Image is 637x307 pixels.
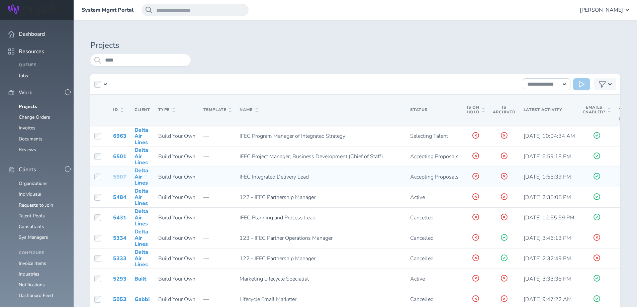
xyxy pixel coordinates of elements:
a: Sys Managers [19,234,48,240]
a: Invoices [19,125,35,131]
span: Emails Enabled? [583,105,611,115]
span: IFEC Integrated Delivery Lead [240,173,309,181]
a: Requests to Join [19,202,53,208]
button: - [65,166,71,172]
a: Reviews [19,146,36,153]
span: — [203,275,209,283]
span: Build Your Own [158,234,195,242]
a: 5333 [113,255,126,262]
a: 5334 [113,234,126,242]
span: IFEC Program Manager of Integrated Strategy [240,132,345,140]
a: 5053 [113,296,126,303]
span: Clients [19,167,36,173]
span: Lifecycle Email Marketer [240,296,296,303]
a: System Mgmt Portal [82,7,133,13]
span: Marketing Lifecycle Specialist [240,275,309,283]
span: Build Your Own [158,173,195,181]
span: Client [134,107,150,112]
span: 122 - IFEC Partnership Manager [240,194,315,201]
span: Accepting Proposals [410,153,459,160]
a: Notifications [19,282,45,288]
a: Industries [19,271,39,277]
span: — [203,214,209,221]
a: 5484 [113,194,126,201]
a: 6963 [113,132,126,140]
a: Change Orders [19,114,50,120]
span: 123 - IFEC Partner Operations Manager [240,234,333,242]
span: Resources [19,48,44,55]
span: ID [113,108,123,112]
h1: Projects [90,41,620,50]
span: [DATE] 2:35:05 PM [524,194,571,201]
h4: Configure [19,251,66,255]
span: Cancelled [410,214,434,221]
span: IFEC Planning and Process Lead [240,214,315,221]
span: — [203,194,209,201]
span: [DATE] 9:47:22 AM [524,296,572,303]
img: Wripple [8,4,58,14]
span: Accepting Proposals [410,173,459,181]
span: — [203,173,209,181]
a: Consultants [19,223,44,230]
span: Build Your Own [158,153,195,160]
a: Invoice Items [19,260,46,267]
span: Cancelled [410,255,434,262]
span: — [203,255,209,262]
a: 5907 [113,173,126,181]
a: Delta Air Lines [134,146,148,166]
a: Delta Air Lines [134,167,148,187]
span: Build Your Own [158,275,195,283]
a: Talent Pools [19,213,45,219]
a: Delta Air Lines [134,228,148,248]
span: Is On Hold [467,105,484,115]
a: Delta Air Lines [134,248,148,268]
span: [DATE] 12:55:59 PM [524,214,574,221]
span: [DATE] 3:46:13 PM [524,234,571,242]
span: [DATE] 10:04:34 AM [524,132,575,140]
span: Cancelled [410,234,434,242]
a: 6501 [113,153,126,160]
span: Build Your Own [158,194,195,201]
button: Run Action [573,78,590,90]
span: Active [410,194,425,201]
a: Delta Air Lines [134,126,148,146]
span: Active [410,275,425,283]
a: 5431 [113,214,126,221]
a: Organizations [19,180,48,187]
span: Selecting Talent [410,132,448,140]
span: Build Your Own [158,214,195,221]
a: Documents [19,136,42,142]
button: [PERSON_NAME] [580,4,629,16]
a: Delta Air Lines [134,208,148,227]
span: 122 - IFEC Partnership Manager [240,255,315,262]
span: Build Your Own [158,255,195,262]
span: [DATE] 1:55:39 PM [524,173,571,181]
a: Gabbi [134,296,150,303]
span: Work [19,90,32,96]
span: [DATE] 2:32:49 PM [524,255,571,262]
span: — [203,234,209,242]
span: Is Archived [493,105,516,115]
a: 5293 [113,275,126,283]
span: IFEC Project Manager, Business Development (Chief of Staff) [240,153,383,160]
span: [DATE] 3:33:38 PM [524,275,571,283]
span: — [203,296,209,303]
span: Type [158,108,175,112]
a: Delta Air Lines [134,187,148,207]
a: Dashboard Feed [19,292,53,299]
span: — [203,153,209,160]
a: Built [134,275,146,283]
span: [PERSON_NAME] [580,7,623,13]
span: [DATE] 6:59:18 PM [524,153,571,160]
span: Build Your Own [158,132,195,140]
h4: Queues [19,63,66,68]
span: Name [240,108,258,112]
span: — [203,132,209,140]
span: Status [410,107,428,112]
span: Dashboard [19,31,45,37]
button: - [65,89,71,95]
a: Jobs [19,73,28,79]
span: Template [203,108,232,112]
a: Individuals [19,191,41,197]
span: Build Your Own [158,296,195,303]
